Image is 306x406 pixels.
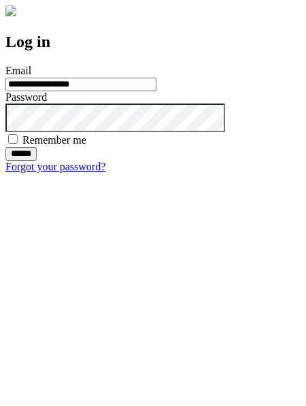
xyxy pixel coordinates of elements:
label: Password [5,91,47,103]
img: logo-4e3dc11c47720685a147b03b5a06dd966a58ff35d612b21f08c02c0306f2b779.png [5,5,16,16]
a: Forgot your password? [5,161,105,172]
label: Email [5,65,31,76]
label: Remember me [22,134,86,146]
h2: Log in [5,33,301,51]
